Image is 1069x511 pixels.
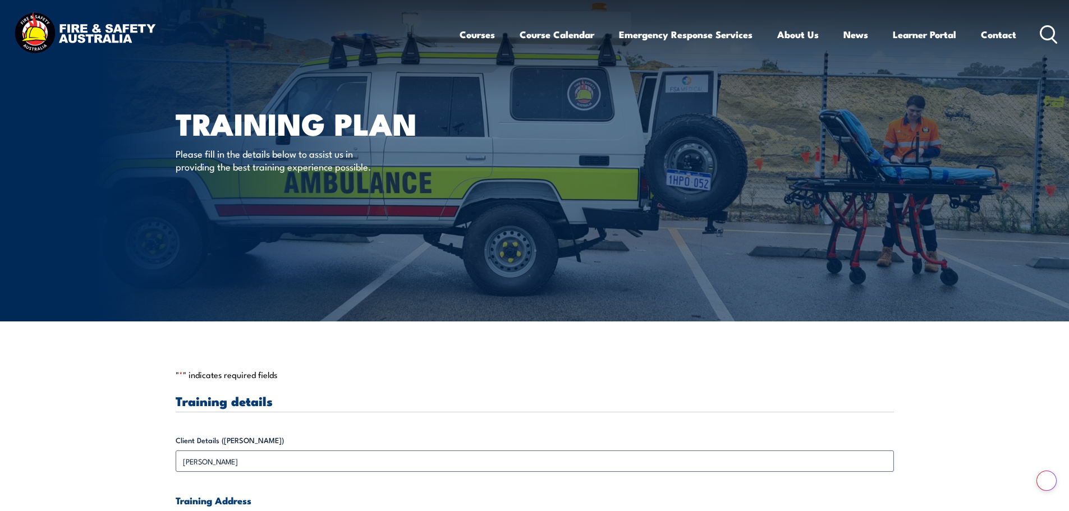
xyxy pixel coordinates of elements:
[176,494,894,507] h4: Training Address
[176,147,380,173] p: Please fill in the details below to assist us in providing the best training experience possible.
[460,20,495,49] a: Courses
[981,20,1016,49] a: Contact
[777,20,819,49] a: About Us
[843,20,868,49] a: News
[520,20,594,49] a: Course Calendar
[176,394,894,407] h3: Training details
[893,20,956,49] a: Learner Portal
[619,20,753,49] a: Emergency Response Services
[176,435,894,446] label: Client Details ([PERSON_NAME])
[176,110,453,136] h1: Training plan
[176,369,894,380] p: " " indicates required fields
